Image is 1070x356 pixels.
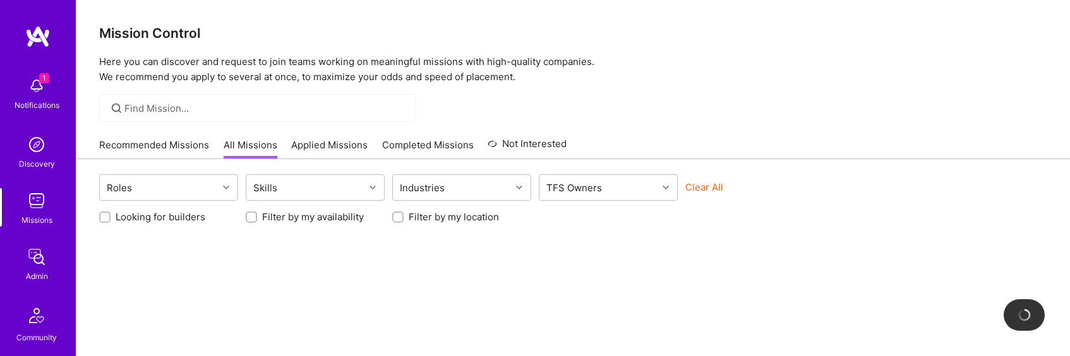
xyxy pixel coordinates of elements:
[24,244,49,270] img: admin teamwork
[262,210,364,223] label: Filter by my availability
[15,98,59,112] div: Notifications
[516,184,522,191] i: icon Chevron
[223,184,229,191] i: icon Chevron
[116,210,205,223] label: Looking for builders
[1016,307,1032,323] img: loading
[24,132,49,157] img: discovery
[99,138,209,159] a: Recommended Missions
[109,101,124,116] i: icon SearchGrey
[397,179,448,197] div: Industries
[24,188,49,213] img: teamwork
[124,102,406,115] input: Find Mission...
[543,179,605,197] div: TFS Owners
[250,179,280,197] div: Skills
[16,331,57,344] div: Community
[21,213,52,227] div: Missions
[19,157,55,170] div: Discovery
[99,25,1047,41] h3: Mission Control
[409,210,499,223] label: Filter by my location
[382,138,474,159] a: Completed Missions
[24,73,49,98] img: bell
[663,184,669,191] i: icon Chevron
[99,54,1047,85] p: Here you can discover and request to join teams working on meaningful missions with high-quality ...
[685,181,723,194] button: Clear All
[370,184,376,191] i: icon Chevron
[39,73,49,83] span: 1
[26,270,48,283] div: Admin
[25,25,51,48] img: logo
[21,300,52,331] img: Community
[104,179,135,197] div: Roles
[488,136,567,159] a: Not Interested
[291,138,368,159] a: Applied Missions
[224,138,277,159] a: All Missions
